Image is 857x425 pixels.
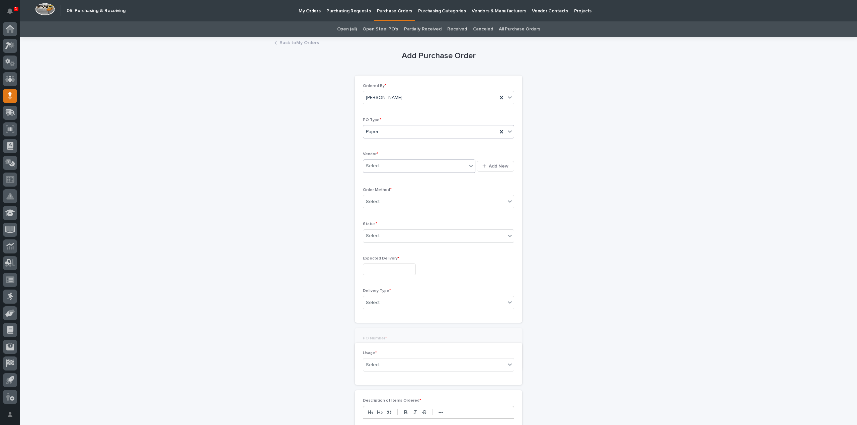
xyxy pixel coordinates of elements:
[8,8,17,19] div: Notifications1
[337,21,357,37] a: Open (all)
[35,3,55,15] img: Workspace Logo
[439,410,444,415] strong: •••
[473,21,493,37] a: Canceled
[366,163,383,170] div: Select...
[366,361,383,368] div: Select...
[363,188,392,192] span: Order Method
[363,118,381,122] span: PO Type
[363,222,377,226] span: Status
[404,21,441,37] a: Partially Received
[3,4,17,18] button: Notifications
[363,256,399,260] span: Expected Delivery
[363,399,421,403] span: Description of Items Ordered
[366,232,383,239] div: Select...
[15,6,17,11] p: 1
[447,21,467,37] a: Received
[67,8,126,14] h2: 05. Purchasing & Receiving
[477,161,514,172] button: Add New
[363,21,398,37] a: Open Steel PO's
[363,289,391,293] span: Delivery Type
[499,21,540,37] a: All Purchase Orders
[366,299,383,306] div: Select...
[363,152,378,156] span: Vendor
[366,128,379,135] span: Paper
[363,336,387,340] span: PO Number
[366,198,383,205] div: Select...
[280,38,319,46] a: Back toMy Orders
[366,94,402,101] span: [PERSON_NAME]
[355,51,522,61] h1: Add Purchase Order
[363,84,386,88] span: Ordered By
[436,408,446,416] button: •••
[489,163,509,169] span: Add New
[363,351,377,355] span: Usage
